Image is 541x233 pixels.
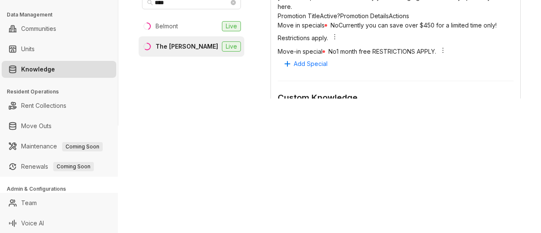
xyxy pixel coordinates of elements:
[21,195,37,211] a: Team
[278,22,497,41] span: Currently you can save over $450 for a limited time only! Restrictions apply.
[62,142,103,151] span: Coming Soon
[7,185,118,193] h3: Admin & Configurations
[2,41,116,58] li: Units
[2,61,116,78] li: Knowledge
[294,59,328,69] span: Add Special
[389,12,409,19] span: Actions
[278,57,334,71] button: Add Special
[278,12,320,19] span: Promotion Title
[21,215,44,232] a: Voice AI
[7,11,118,19] h3: Data Management
[2,195,116,211] li: Team
[2,158,116,175] li: Renewals
[320,12,340,19] span: Active?
[21,97,66,114] a: Rent Collections
[156,22,178,31] div: Belmont
[440,47,446,54] span: more
[2,138,116,155] li: Maintenance
[2,97,116,114] li: Rent Collections
[331,33,338,40] span: more
[340,12,389,19] span: Promotion Details
[278,48,322,55] span: Move-in special
[222,41,241,52] span: Live
[21,118,52,134] a: Move Outs
[21,61,55,78] a: Knowledge
[2,215,116,232] li: Voice AI
[156,42,218,51] div: The [PERSON_NAME]
[21,158,94,175] a: RenewalsComing Soon
[53,162,94,171] span: Coming Soon
[328,48,336,55] span: No
[7,88,118,96] h3: Resident Operations
[222,21,241,31] span: Live
[336,48,436,55] span: 1 month free RESTRICTIONS APPLY.
[2,20,116,37] li: Communities
[278,91,514,104] div: Custom Knowledge
[2,118,116,134] li: Move Outs
[21,41,35,58] a: Units
[21,20,56,37] a: Communities
[278,22,325,29] span: Move in specials
[331,22,339,29] span: No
